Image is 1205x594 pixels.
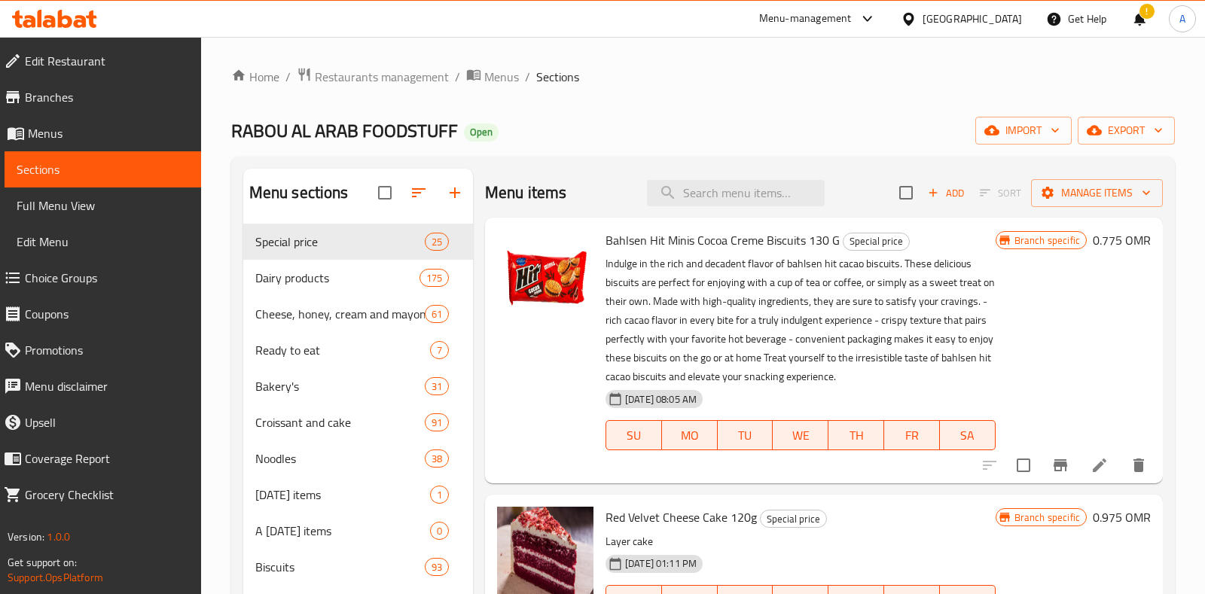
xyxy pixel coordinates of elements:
div: Special price25 [243,224,473,260]
span: Cheese, honey, cream and mayonnaise [255,305,425,323]
span: Ready to eat [255,341,430,359]
button: export [1078,117,1175,145]
div: items [430,341,449,359]
span: Menu disclaimer [25,377,189,395]
div: Menu-management [759,10,852,28]
a: Support.OpsPlatform [8,568,103,587]
span: MO [668,425,712,446]
div: items [425,305,449,323]
span: Dairy products [255,269,419,287]
button: import [975,117,1072,145]
span: [DATE] 01:11 PM [619,556,703,571]
span: A [1179,11,1185,27]
button: TU [718,420,773,450]
span: Bahlsen Hit Minis Cocoa Creme Biscuits 130 G [606,229,840,251]
a: Restaurants management [297,67,449,87]
button: TH [828,420,884,450]
div: [DATE] items1 [243,477,473,513]
span: RABOU AL ARAB FOODSTUFF [231,114,458,148]
span: import [987,121,1060,140]
span: Version: [8,527,44,547]
div: items [425,413,449,431]
p: Indulge in the rich and decadent flavor of bahlsen hit cacao biscuits. These delicious biscuits a... [606,254,996,386]
span: Open [464,126,499,139]
span: Full Menu View [17,196,189,215]
span: Promotions [25,341,189,359]
a: Home [231,68,279,86]
button: Add [922,181,970,205]
span: TU [724,425,767,446]
span: Noodles [255,449,425,468]
span: 38 [426,452,448,466]
span: 61 [426,307,448,321]
button: MO [662,420,718,450]
button: FR [884,420,940,450]
span: 175 [420,271,448,285]
span: [DATE] items [255,486,430,504]
div: items [425,233,449,251]
span: Upsell [25,413,189,431]
span: Coupons [25,305,189,323]
span: Select to update [1008,449,1039,481]
a: Edit Menu [5,224,201,260]
div: A [DATE] items0 [243,513,473,549]
span: Grocery Checklist [25,486,189,504]
span: Sort sections [401,175,437,211]
div: items [430,486,449,504]
div: Cheese, honey, cream and mayonnaise61 [243,296,473,332]
button: Manage items [1031,179,1163,207]
span: Edit Restaurant [25,52,189,70]
span: WE [779,425,822,446]
div: items [425,449,449,468]
button: WE [773,420,828,450]
div: Ready to eat7 [243,332,473,368]
span: 1 [431,488,448,502]
span: Sections [17,160,189,178]
button: Add section [437,175,473,211]
a: Sections [5,151,201,187]
span: 31 [426,379,448,394]
span: A [DATE] items [255,522,430,540]
button: SU [606,420,662,450]
span: Menus [484,68,519,86]
div: Special price [760,510,827,528]
p: Layer cake [606,532,996,551]
li: / [525,68,530,86]
span: 25 [426,235,448,249]
div: Bakery's31 [243,368,473,404]
button: SA [940,420,996,450]
span: [DATE] 08:05 AM [619,392,703,407]
nav: breadcrumb [231,67,1175,87]
h6: 0.775 OMR [1093,230,1151,251]
a: Menus [466,67,519,87]
span: Red Velvet Cheese Cake 120g [606,506,757,529]
span: TH [834,425,878,446]
img: Bahlsen Hit Minis Cocoa Creme Biscuits 130 G [497,230,593,326]
h2: Menu items [485,181,567,204]
div: A Ramadan items [255,522,430,540]
div: Open [464,123,499,142]
a: Full Menu View [5,187,201,224]
span: SU [612,425,656,446]
span: Choice Groups [25,269,189,287]
span: Branch specific [1008,233,1086,248]
div: Ramadan items [255,486,430,504]
span: 1.0.0 [47,527,70,547]
h2: Menu sections [249,181,349,204]
span: export [1090,121,1163,140]
span: Biscuits [255,558,425,576]
span: 7 [431,343,448,358]
span: Bakery's [255,377,425,395]
div: [GEOGRAPHIC_DATA] [923,11,1022,27]
span: Special price [255,233,425,251]
button: delete [1121,447,1157,483]
a: Edit menu item [1091,456,1109,474]
span: Croissant and cake [255,413,425,431]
